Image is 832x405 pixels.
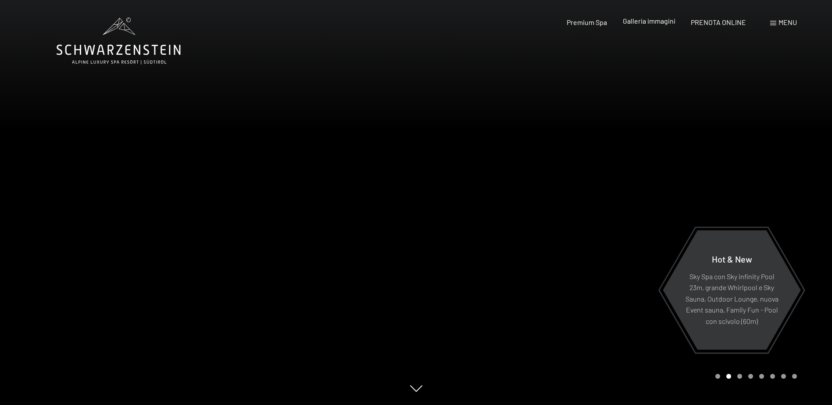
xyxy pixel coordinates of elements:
a: PRENOTA ONLINE [691,18,746,26]
a: Hot & New Sky Spa con Sky infinity Pool 23m, grande Whirlpool e Sky Sauna, Outdoor Lounge, nuova ... [662,230,801,350]
div: Carousel Page 8 [792,374,797,379]
span: Menu [778,18,797,26]
p: Sky Spa con Sky infinity Pool 23m, grande Whirlpool e Sky Sauna, Outdoor Lounge, nuova Event saun... [684,270,779,327]
a: Premium Spa [567,18,607,26]
div: Carousel Page 3 [737,374,742,379]
div: Carousel Page 4 [748,374,753,379]
div: Carousel Page 2 (Current Slide) [726,374,731,379]
div: Carousel Page 5 [759,374,764,379]
div: Carousel Pagination [712,374,797,379]
a: Galleria immagini [623,17,675,25]
div: Carousel Page 1 [715,374,720,379]
span: Hot & New [712,253,752,264]
div: Carousel Page 6 [770,374,775,379]
div: Carousel Page 7 [781,374,786,379]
